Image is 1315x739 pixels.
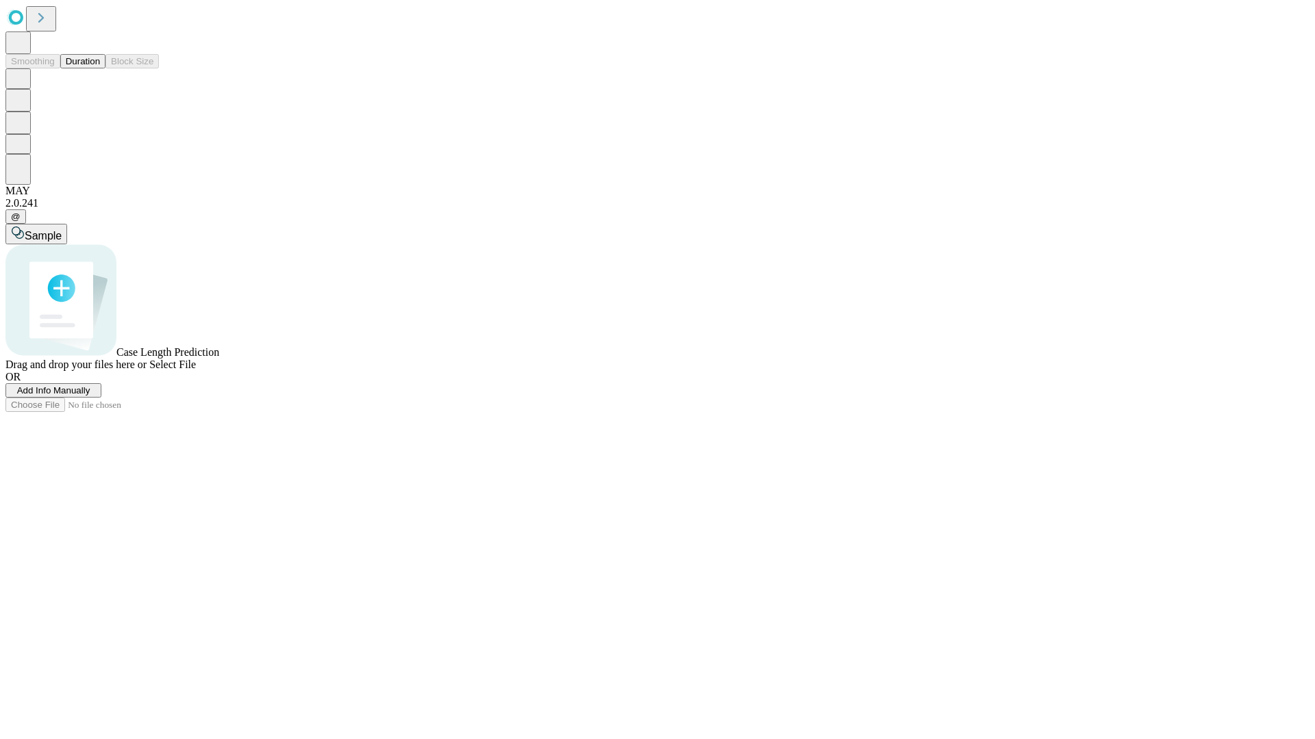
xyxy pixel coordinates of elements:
[60,54,105,68] button: Duration
[105,54,159,68] button: Block Size
[25,230,62,242] span: Sample
[116,346,219,358] span: Case Length Prediction
[5,197,1310,209] div: 2.0.241
[5,54,60,68] button: Smoothing
[11,211,21,222] span: @
[5,209,26,224] button: @
[5,383,101,398] button: Add Info Manually
[5,185,1310,197] div: MAY
[5,371,21,383] span: OR
[5,224,67,244] button: Sample
[17,385,90,396] span: Add Info Manually
[149,359,196,370] span: Select File
[5,359,147,370] span: Drag and drop your files here or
